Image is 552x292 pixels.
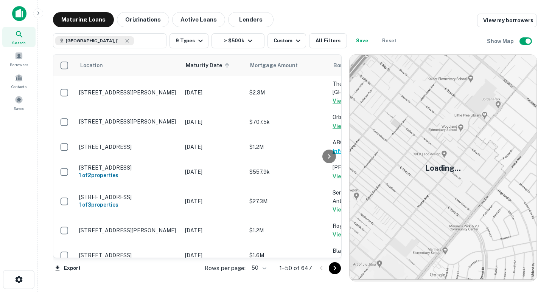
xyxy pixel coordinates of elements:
button: Custom [267,33,306,48]
h5: Loading... [425,162,461,174]
button: Maturing Loans [53,12,114,27]
p: $557.9k [249,168,325,176]
span: Contacts [11,83,26,90]
button: Active Loans [172,12,225,27]
p: 1–50 of 647 [280,264,312,273]
th: Location [75,55,181,76]
p: [DATE] [185,168,242,176]
button: Reset [377,33,401,48]
a: Contacts [2,71,36,91]
a: Saved [2,93,36,113]
p: [DATE] [185,143,242,151]
button: All Filters [309,33,347,48]
p: [DATE] [185,88,242,97]
span: Search [12,40,26,46]
h6: Show Map [487,37,515,45]
a: Search [2,27,36,47]
p: $1.2M [249,226,325,235]
p: $27.3M [249,197,325,205]
button: > $500k [211,33,264,48]
button: Export [53,263,82,274]
a: View my borrowers [477,14,537,27]
p: [STREET_ADDRESS] [79,252,177,259]
p: [DATE] [185,251,242,260]
p: [STREET_ADDRESS] [79,144,177,150]
img: map-placeholder.webp [350,55,536,281]
button: 9 Types [169,33,208,48]
button: Originations [117,12,169,27]
th: Mortgage Amount [246,55,329,76]
p: Rows per page: [205,264,246,273]
button: Save your search to get updates of matches that match your search criteria. [350,33,374,48]
iframe: Chat Widget [514,232,552,268]
p: [DATE] [185,226,242,235]
p: [STREET_ADDRESS][PERSON_NAME] [79,89,177,96]
p: $2.3M [249,88,325,97]
span: Mortgage Amount [250,61,308,70]
span: [GEOGRAPHIC_DATA], [GEOGRAPHIC_DATA], [GEOGRAPHIC_DATA] [66,37,123,44]
a: Borrowers [2,49,36,69]
span: Maturity Date [186,61,232,70]
p: $707.5k [249,118,325,126]
button: Lenders [228,12,274,27]
p: $1.6M [249,251,325,260]
th: Maturity Date [181,55,246,76]
h6: 1 of 2 properties [79,171,177,179]
span: Borrowers [10,62,28,68]
img: capitalize-icon.png [12,6,26,21]
div: Custom [274,36,303,45]
span: Location [80,61,103,70]
h6: 1 of 3 properties [79,201,177,209]
p: [STREET_ADDRESS][PERSON_NAME] [79,118,177,125]
p: $1.2M [249,143,325,151]
button: Go to next page [329,262,341,274]
p: [DATE] [185,118,242,126]
p: [DATE] [185,197,242,205]
div: 50 [249,263,267,273]
span: Saved [14,105,25,111]
p: [STREET_ADDRESS] [79,164,177,171]
p: [STREET_ADDRESS][PERSON_NAME] [79,227,177,234]
p: [STREET_ADDRESS] [79,194,177,201]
